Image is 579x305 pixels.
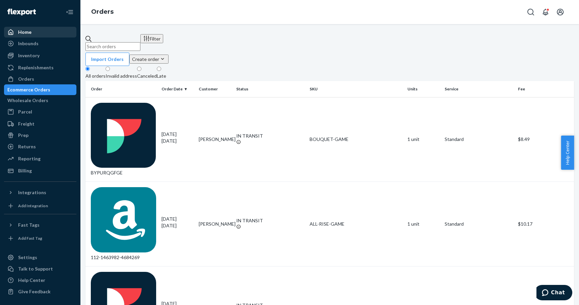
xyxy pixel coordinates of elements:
input: Canceled [137,67,141,71]
input: Search orders [85,42,140,51]
div: Fast Tags [18,222,40,228]
div: Freight [18,121,35,127]
th: Order [85,81,159,97]
div: Help Center [18,277,45,284]
button: Open notifications [539,5,552,19]
a: Prep [4,130,76,141]
a: Reporting [4,153,76,164]
input: All orders [85,67,90,71]
td: 1 unit [405,97,442,182]
a: Parcel [4,106,76,117]
button: Integrations [4,187,76,198]
a: Wholesale Orders [4,95,76,106]
div: IN TRANSIT [236,217,304,224]
a: Add Integration [4,201,76,211]
a: Orders [91,8,114,15]
div: BOUQUET-GAME [310,136,402,143]
div: Replenishments [18,64,54,71]
div: Talk to Support [18,265,53,272]
div: Parcel [18,108,32,115]
div: [DATE] [162,216,194,229]
a: Orders [4,74,76,84]
a: Replenishments [4,62,76,73]
th: Service [442,81,515,97]
div: Integrations [18,189,46,196]
div: Invalid address [106,73,137,79]
div: ALL-RISE-GAME [310,221,402,227]
input: Invalid address [106,67,110,71]
div: Home [18,29,31,35]
div: Late [157,73,166,79]
button: Give Feedback [4,286,76,297]
button: Help Center [561,136,574,170]
iframe: Opens a widget where you can chat to one of our agents [536,285,572,302]
td: [PERSON_NAME] [196,182,234,266]
div: 112-1463982-4684269 [91,187,156,261]
div: Billing [18,167,32,174]
div: Filter [143,35,160,42]
button: Open account menu [554,5,567,19]
a: Billing [4,165,76,176]
a: Ecommerce Orders [4,84,76,95]
button: Filter [140,34,163,43]
td: 1 unit [405,182,442,266]
div: Returns [18,143,36,150]
a: Returns [4,141,76,152]
th: Units [405,81,442,97]
button: Talk to Support [4,263,76,274]
div: Give Feedback [18,288,51,295]
p: Standard [445,221,513,227]
div: Orders [18,76,34,82]
button: Import Orders [85,53,129,66]
div: BYPURQGFGE [91,103,156,176]
img: Flexport logo [7,9,36,15]
a: Home [4,27,76,37]
p: Standard [445,136,513,143]
div: Settings [18,254,37,261]
div: Reporting [18,155,41,162]
th: Fee [515,81,574,97]
div: Add Fast Tag [18,235,42,241]
td: $10.17 [515,182,574,266]
div: Inventory [18,52,40,59]
div: Add Integration [18,203,48,209]
ol: breadcrumbs [86,2,119,22]
a: Inbounds [4,38,76,49]
div: IN TRANSIT [236,133,304,139]
input: Late [157,67,161,71]
div: [DATE] [162,131,194,144]
button: Open Search Box [524,5,537,19]
p: [DATE] [162,138,194,144]
a: Freight [4,119,76,129]
p: [DATE] [162,222,194,229]
a: Settings [4,252,76,263]
a: Add Fast Tag [4,233,76,244]
th: Status [234,81,307,97]
div: Ecommerce Orders [7,86,50,93]
div: Inbounds [18,40,39,47]
div: All orders [85,73,106,79]
a: Help Center [4,275,76,286]
a: Inventory [4,50,76,61]
button: Fast Tags [4,220,76,230]
div: Create order [132,56,166,63]
td: [PERSON_NAME] [196,97,234,182]
div: Wholesale Orders [7,97,48,104]
div: Customer [199,86,231,92]
button: Close Navigation [63,5,76,19]
th: SKU [307,81,405,97]
th: Order Date [159,81,196,97]
td: $8.49 [515,97,574,182]
div: Prep [18,132,28,139]
button: Create order [129,55,169,64]
div: Canceled [137,73,157,79]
